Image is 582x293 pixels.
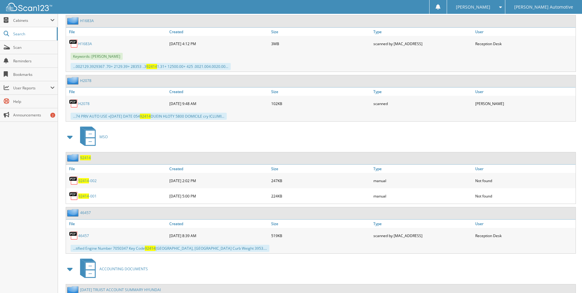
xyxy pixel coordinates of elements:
[13,45,55,50] span: Scan
[168,37,270,50] div: [DATE] 4:12 PM
[474,190,576,202] div: Not found
[67,209,80,217] img: folder2.png
[372,220,474,228] a: Type
[13,18,50,23] span: Cabinets
[66,28,168,36] a: File
[78,193,89,199] span: 92414
[66,88,168,96] a: File
[13,72,55,77] span: Bookmarks
[99,134,108,139] span: MSO
[66,165,168,173] a: File
[99,266,148,272] span: ACCOUNTING DOCUMENTS
[372,174,474,187] div: manual
[168,97,270,110] div: [DATE] 9:48 AM
[69,176,78,185] img: PDF.png
[474,229,576,242] div: Reception Desk
[474,37,576,50] div: Reception Desk
[67,77,80,84] img: folder2.png
[168,174,270,187] div: [DATE] 2:02 PM
[71,245,269,252] div: ...tified Engine Number 7050347 Key Code [GEOGRAPHIC_DATA], [GEOGRAPHIC_DATA] Curb Weight 3953....
[146,64,157,69] span: 92414
[372,88,474,96] a: Type
[168,88,270,96] a: Created
[80,210,91,215] a: 46457
[372,229,474,242] div: scanned by [MAC_ADDRESS]
[270,229,372,242] div: 519KB
[270,174,372,187] div: 247KB
[69,99,78,108] img: PDF.png
[66,220,168,228] a: File
[474,165,576,173] a: User
[474,220,576,228] a: User
[80,287,161,292] a: [DATE] TRUIST ACCOUNT SUMMARY HYUNDAI
[168,190,270,202] div: [DATE] 5:00 PM
[78,101,90,106] a: H2078
[78,233,89,238] a: 46457
[80,78,91,83] a: H2078
[78,41,92,46] a: H1683A
[69,191,78,201] img: PDF.png
[168,28,270,36] a: Created
[514,5,573,9] span: [PERSON_NAME] Automotive
[13,58,55,64] span: Reminders
[76,257,148,281] a: ACCOUNTING DOCUMENTS
[168,220,270,228] a: Created
[140,114,151,119] span: 92414
[270,220,372,228] a: Size
[168,229,270,242] div: [DATE] 8:39 AM
[80,155,91,160] a: 92414
[168,165,270,173] a: Created
[78,193,97,199] a: 92414-001
[474,174,576,187] div: Not found
[50,113,55,118] div: 2
[145,246,156,251] span: 92414
[71,53,123,60] span: Keywords: [PERSON_NAME]
[474,97,576,110] div: [PERSON_NAME]
[6,3,52,11] img: scan123-logo-white.svg
[456,5,490,9] span: [PERSON_NAME]
[69,39,78,48] img: PDF.png
[78,178,97,183] a: 92414-002
[474,28,576,36] a: User
[372,37,474,50] div: scanned by [MAC_ADDRESS]
[67,154,80,162] img: folder2.png
[13,99,55,104] span: Help
[13,31,54,37] span: Search
[13,85,50,91] span: User Reports
[270,165,372,173] a: Size
[372,165,474,173] a: Type
[71,63,231,70] div: ...002129.3929367 .70+ 2129.39+ 28353 ..3 1.31+ 12500.00+ 425 .0021.004.0020.00...
[13,112,55,118] span: Announcements
[69,231,78,240] img: PDF.png
[270,97,372,110] div: 102KB
[76,125,108,149] a: MSO
[372,28,474,36] a: Type
[67,17,80,25] img: folder2.png
[474,88,576,96] a: User
[270,190,372,202] div: 224KB
[270,28,372,36] a: Size
[270,37,372,50] div: 3MB
[270,88,372,96] a: Size
[80,18,94,23] a: H1683A
[78,178,89,183] span: 92414
[372,97,474,110] div: scanned
[71,113,227,120] div: ...74 PRIV AUTO USE «[DATE] DATE 054 DUEIN HLOTY 5800 DOMICILE cry ICLUMI...
[372,190,474,202] div: manual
